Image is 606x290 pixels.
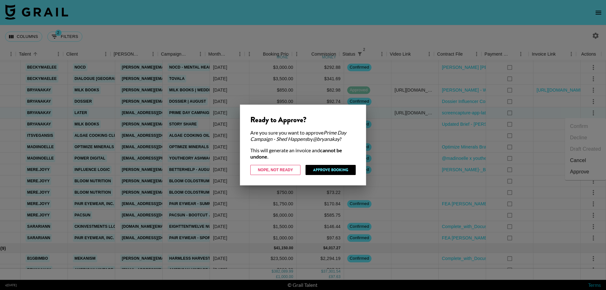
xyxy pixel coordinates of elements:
strong: cannot be undone [250,147,342,160]
em: @ bryanakay [313,136,340,142]
div: Are you sure you want to approve by ? [250,130,356,142]
button: Nope, Not Ready [250,165,300,175]
button: Approve Booking [306,165,356,175]
div: Ready to Approve? [250,115,356,124]
div: This will generate an invoice and . [250,147,356,160]
em: Prime Day Campaign - Shed Happens [250,130,346,142]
